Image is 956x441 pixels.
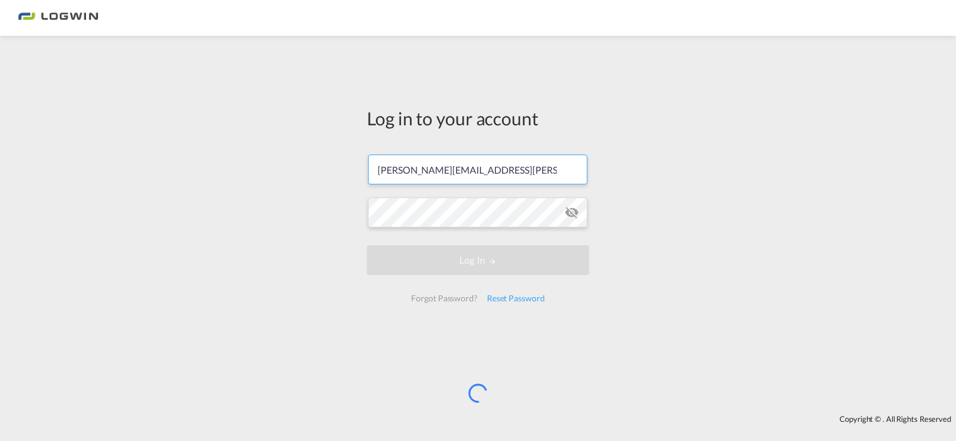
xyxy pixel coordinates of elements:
button: LOGIN [367,245,589,275]
md-icon: icon-eye-off [565,205,579,220]
div: Forgot Password? [406,288,482,309]
img: bc73a0e0d8c111efacd525e4c8ad7d32.png [18,5,99,32]
input: Enter email/phone number [368,155,587,184]
div: Reset Password [482,288,550,309]
div: Log in to your account [367,106,589,131]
